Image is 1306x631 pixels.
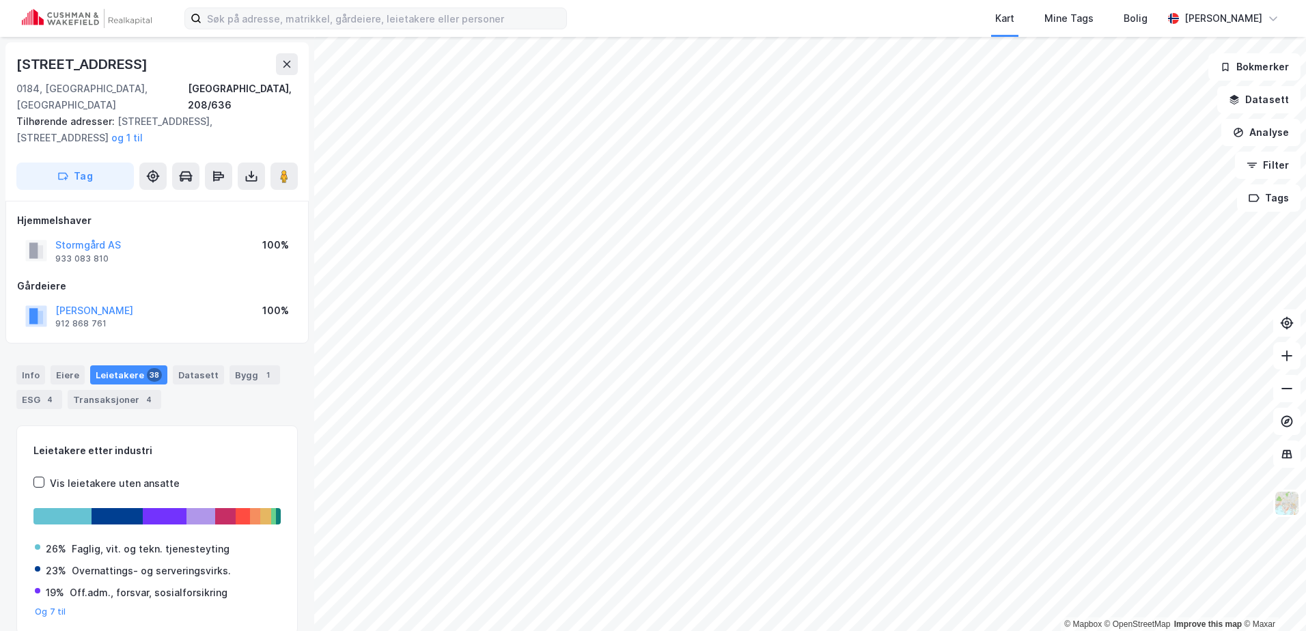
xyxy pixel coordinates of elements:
button: Analyse [1221,119,1301,146]
div: ESG [16,390,62,409]
img: Z [1274,490,1300,516]
div: 0184, [GEOGRAPHIC_DATA], [GEOGRAPHIC_DATA] [16,81,188,113]
div: Leietakere etter industri [33,443,281,459]
div: [STREET_ADDRESS], [STREET_ADDRESS] [16,113,287,146]
div: 100% [262,303,289,319]
div: 26% [46,541,66,557]
div: Overnattings- og serveringsvirks. [72,563,231,579]
div: Eiere [51,365,85,384]
div: Leietakere [90,365,167,384]
div: Transaksjoner [68,390,161,409]
img: cushman-wakefield-realkapital-logo.202ea83816669bd177139c58696a8fa1.svg [22,9,152,28]
div: Off.adm., forsvar, sosialforsikring [70,585,227,601]
span: Tilhørende adresser: [16,115,117,127]
a: Mapbox [1064,619,1102,629]
div: 933 083 810 [55,253,109,264]
div: 4 [142,393,156,406]
div: Hjemmelshaver [17,212,297,229]
button: Bokmerker [1208,53,1301,81]
iframe: Chat Widget [1238,565,1306,631]
div: [STREET_ADDRESS] [16,53,150,75]
button: Datasett [1217,86,1301,113]
div: Info [16,365,45,384]
button: Tag [16,163,134,190]
div: Kontrollprogram for chat [1238,565,1306,631]
div: 912 868 761 [55,318,107,329]
a: Improve this map [1174,619,1242,629]
div: Faglig, vit. og tekn. tjenesteyting [72,541,230,557]
button: Tags [1237,184,1301,212]
div: [GEOGRAPHIC_DATA], 208/636 [188,81,298,113]
div: 1 [261,368,275,382]
div: 19% [46,585,64,601]
div: Bygg [230,365,280,384]
div: [PERSON_NAME] [1184,10,1262,27]
a: OpenStreetMap [1104,619,1171,629]
div: Gårdeiere [17,278,297,294]
div: Kart [995,10,1014,27]
div: Datasett [173,365,224,384]
div: Bolig [1124,10,1148,27]
div: 38 [147,368,162,382]
div: 4 [43,393,57,406]
div: 23% [46,563,66,579]
input: Søk på adresse, matrikkel, gårdeiere, leietakere eller personer [202,8,566,29]
button: Filter [1235,152,1301,179]
button: Og 7 til [35,606,66,617]
div: Vis leietakere uten ansatte [50,475,180,492]
div: 100% [262,237,289,253]
div: Mine Tags [1044,10,1094,27]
